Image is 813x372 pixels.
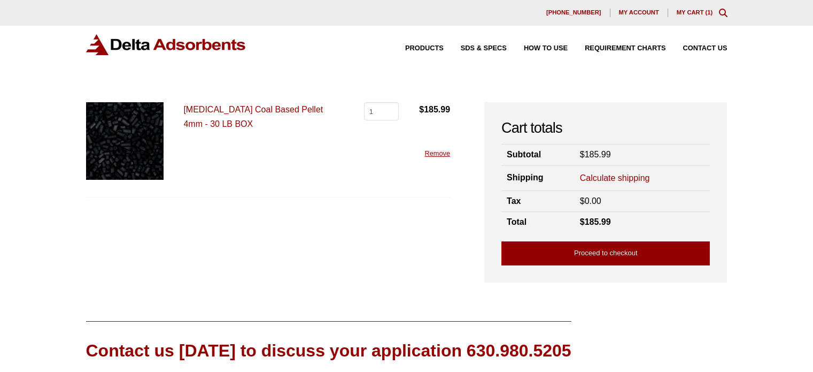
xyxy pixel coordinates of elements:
th: Subtotal [501,145,575,165]
a: Calculate shipping [580,172,650,184]
a: [MEDICAL_DATA] Coal Based Pellet 4mm - 30 LB BOX [183,105,323,128]
span: My account [619,10,659,16]
a: [PHONE_NUMBER] [538,9,610,17]
a: My account [610,9,668,17]
h2: Cart totals [501,119,710,137]
a: How to Use [507,45,568,52]
span: $ [419,105,424,114]
span: SDS & SPECS [461,45,507,52]
a: Contact Us [666,45,727,52]
bdi: 185.99 [419,105,450,114]
span: Contact Us [683,45,727,52]
th: Shipping [501,165,575,191]
a: My Cart (1) [677,9,713,16]
a: SDS & SPECS [444,45,507,52]
bdi: 185.99 [580,150,611,159]
th: Tax [501,191,575,212]
span: Requirement Charts [585,45,665,52]
span: [PHONE_NUMBER] [546,10,601,16]
input: Product quantity [364,102,399,120]
img: Activated Carbon 4mm Pellets [86,102,164,180]
th: Total [501,212,575,233]
span: $ [580,150,585,159]
span: $ [580,196,585,206]
a: Products [388,45,444,52]
span: $ [580,217,585,226]
a: Proceed to checkout [501,241,710,265]
span: 1 [707,9,710,16]
div: Contact us [DATE] to discuss your application 630.980.5205 [86,339,571,363]
img: Delta Adsorbents [86,34,246,55]
div: Toggle Modal Content [719,9,727,17]
span: How to Use [524,45,568,52]
bdi: 185.99 [580,217,611,226]
a: Remove this item [424,149,450,157]
span: Products [405,45,444,52]
bdi: 0.00 [580,196,601,206]
a: Requirement Charts [568,45,665,52]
